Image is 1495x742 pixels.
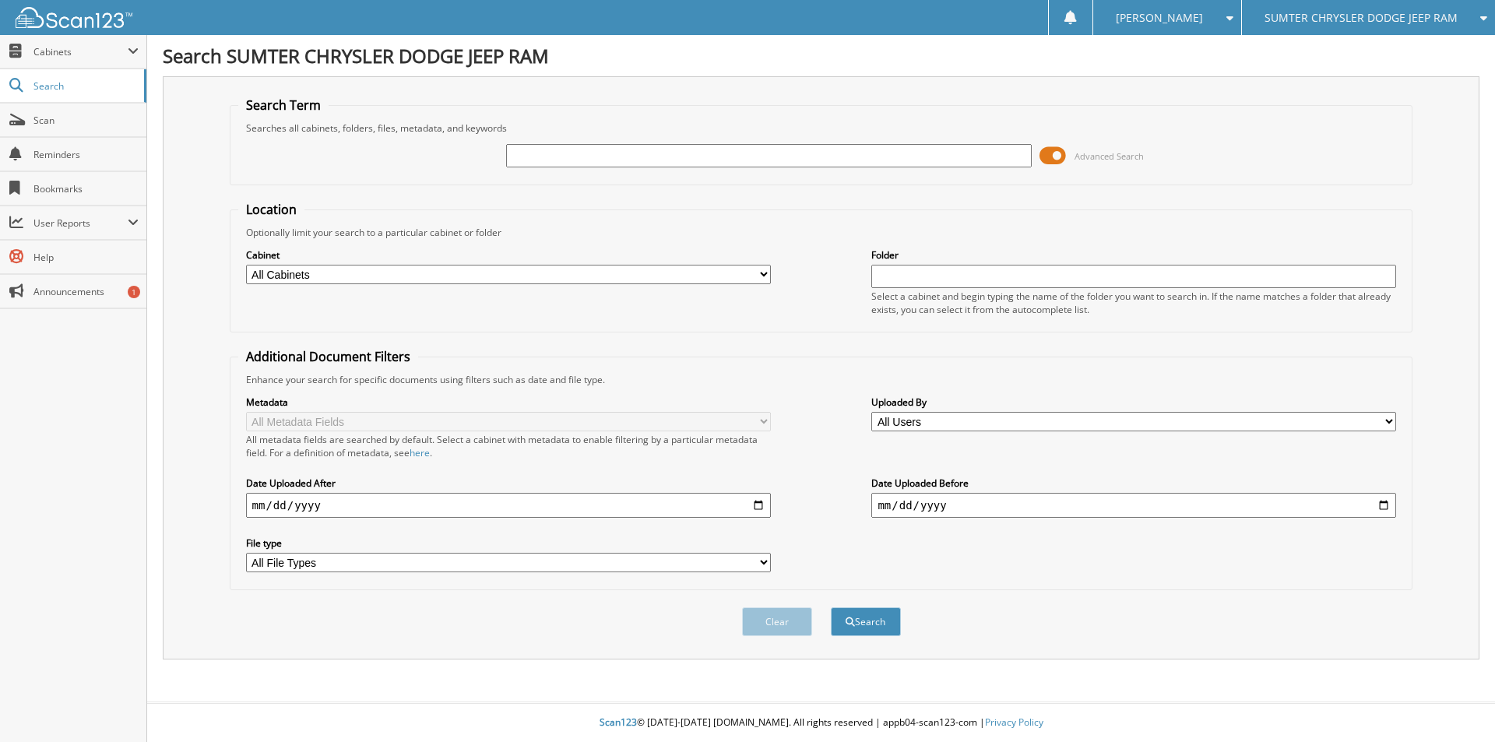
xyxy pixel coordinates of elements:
[871,493,1396,518] input: end
[246,396,771,409] label: Metadata
[238,226,1405,239] div: Optionally limit your search to a particular cabinet or folder
[238,348,418,365] legend: Additional Document Filters
[33,45,128,58] span: Cabinets
[246,536,771,550] label: File type
[410,446,430,459] a: here
[600,716,637,729] span: Scan123
[985,716,1043,729] a: Privacy Policy
[33,251,139,264] span: Help
[238,201,304,218] legend: Location
[1116,13,1203,23] span: [PERSON_NAME]
[246,248,771,262] label: Cabinet
[128,286,140,298] div: 1
[246,433,771,459] div: All metadata fields are searched by default. Select a cabinet with metadata to enable filtering b...
[238,97,329,114] legend: Search Term
[147,704,1495,742] div: © [DATE]-[DATE] [DOMAIN_NAME]. All rights reserved | appb04-scan123-com |
[1265,13,1458,23] span: SUMTER CHRYSLER DODGE JEEP RAM
[742,607,812,636] button: Clear
[16,7,132,28] img: scan123-logo-white.svg
[33,216,128,230] span: User Reports
[238,373,1405,386] div: Enhance your search for specific documents using filters such as date and file type.
[831,607,901,636] button: Search
[246,493,771,518] input: start
[33,79,136,93] span: Search
[33,182,139,195] span: Bookmarks
[246,476,771,490] label: Date Uploaded After
[33,114,139,127] span: Scan
[871,290,1396,316] div: Select a cabinet and begin typing the name of the folder you want to search in. If the name match...
[33,148,139,161] span: Reminders
[871,248,1396,262] label: Folder
[871,396,1396,409] label: Uploaded By
[238,121,1405,135] div: Searches all cabinets, folders, files, metadata, and keywords
[1075,150,1144,162] span: Advanced Search
[871,476,1396,490] label: Date Uploaded Before
[33,285,139,298] span: Announcements
[163,43,1479,69] h1: Search SUMTER CHRYSLER DODGE JEEP RAM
